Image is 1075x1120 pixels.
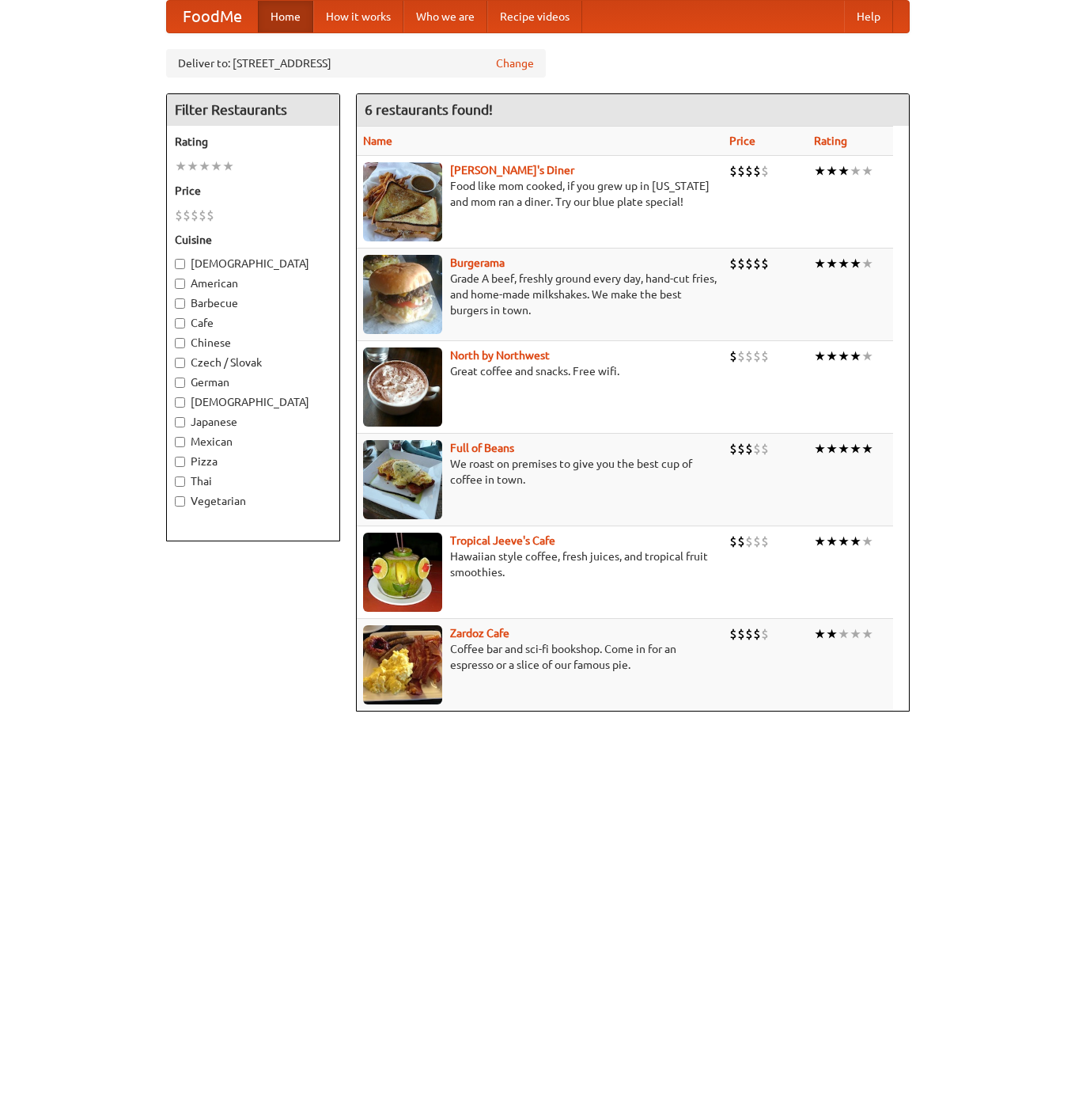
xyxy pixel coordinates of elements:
[175,338,185,348] input: Chinese
[450,534,555,547] a: Tropical Jeeve's Cafe
[753,625,761,643] li: $
[761,255,769,272] li: $
[826,533,838,550] li: ★
[363,162,442,241] img: sallys.jpg
[838,625,850,643] li: ★
[175,134,331,150] h5: Rating
[175,279,185,289] input: American
[175,232,331,248] h5: Cuisine
[729,135,755,147] a: Price
[729,625,737,643] li: $
[175,183,331,199] h5: Price
[850,162,861,180] li: ★
[363,347,442,427] img: north.jpg
[175,434,331,450] label: Mexican
[745,162,753,180] li: $
[737,255,745,272] li: $
[753,440,761,457] li: $
[838,162,850,180] li: ★
[175,457,185,467] input: Pizza
[861,255,873,272] li: ★
[363,625,442,704] img: zardoz.jpg
[175,207,183,224] li: $
[450,627,509,640] b: Zardoz Cafe
[487,1,582,32] a: Recipe videos
[861,440,873,457] li: ★
[814,533,826,550] li: ★
[814,347,826,365] li: ★
[450,349,550,362] a: North by Northwest
[761,625,769,643] li: $
[761,440,769,457] li: $
[737,162,745,180] li: $
[363,363,717,379] p: Great coffee and snacks. Free wifi.
[814,162,826,180] li: ★
[850,533,861,550] li: ★
[258,1,313,32] a: Home
[826,440,838,457] li: ★
[199,158,210,175] li: ★
[187,158,199,175] li: ★
[175,493,331,509] label: Vegetarian
[175,374,331,390] label: German
[175,256,331,271] label: [DEMOGRAPHIC_DATA]
[210,158,222,175] li: ★
[838,533,850,550] li: ★
[729,162,737,180] li: $
[753,162,761,180] li: $
[450,164,574,177] a: [PERSON_NAME]'s Diner
[745,255,753,272] li: $
[363,533,442,612] img: jeeves.jpg
[175,275,331,291] label: American
[175,295,331,311] label: Barbecue
[861,533,873,550] li: ★
[761,347,769,365] li: $
[175,397,185,408] input: [DEMOGRAPHIC_DATA]
[729,255,737,272] li: $
[729,440,737,457] li: $
[844,1,893,32] a: Help
[814,440,826,457] li: ★
[175,414,331,430] label: Japanese
[861,162,873,180] li: ★
[365,102,493,117] ng-pluralize: 6 restaurants found!
[861,347,873,365] li: ★
[222,158,234,175] li: ★
[175,298,185,309] input: Barbecue
[175,318,185,328] input: Cafe
[861,625,873,643] li: ★
[737,347,745,365] li: $
[175,335,331,351] label: Chinese
[175,358,185,368] input: Czech / Slovak
[167,1,258,32] a: FoodMe
[850,440,861,457] li: ★
[850,255,861,272] li: ★
[175,355,331,370] label: Czech / Slovak
[496,55,534,71] a: Change
[175,473,331,489] label: Thai
[745,533,753,550] li: $
[183,207,191,224] li: $
[737,533,745,550] li: $
[838,255,850,272] li: ★
[737,440,745,457] li: $
[175,378,185,388] input: German
[363,641,717,673] p: Coffee bar and sci-fi bookshop. Come in for an espresso or a slice of our famous pie.
[450,442,514,454] a: Full of Beans
[363,549,717,580] p: Hawaiian style coffee, fresh juices, and tropical fruit smoothies.
[814,135,847,147] a: Rating
[206,207,214,224] li: $
[175,454,331,469] label: Pizza
[745,347,753,365] li: $
[175,496,185,507] input: Vegetarian
[826,162,838,180] li: ★
[191,207,199,224] li: $
[753,533,761,550] li: $
[761,162,769,180] li: $
[850,347,861,365] li: ★
[753,255,761,272] li: $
